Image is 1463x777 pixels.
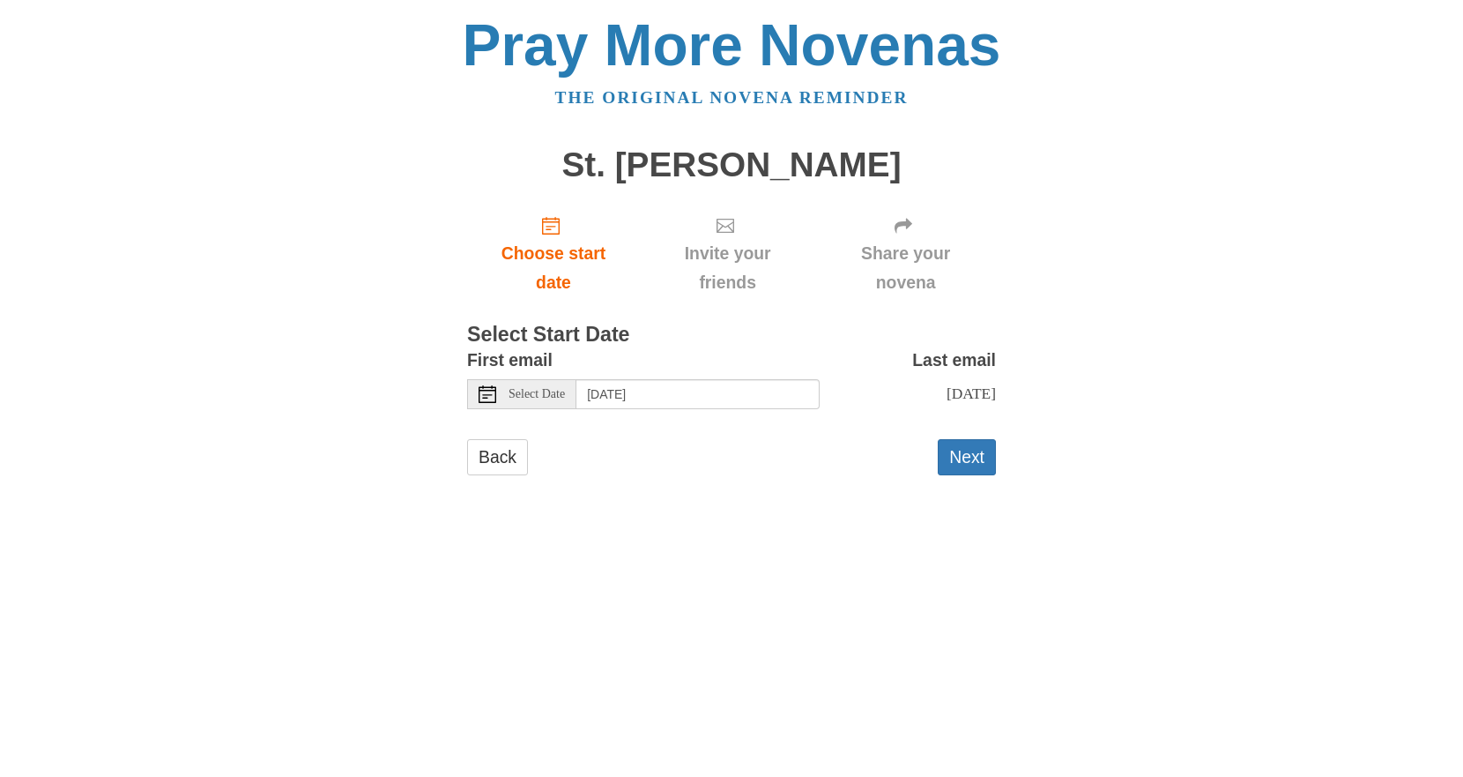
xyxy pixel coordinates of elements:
[657,239,798,297] span: Invite your friends
[467,324,996,347] h3: Select Start Date
[912,346,996,375] label: Last email
[467,439,528,475] a: Back
[509,388,565,400] span: Select Date
[815,201,996,306] div: Click "Next" to confirm your start date first.
[947,385,996,402] span: [DATE]
[640,201,815,306] div: Click "Next" to confirm your start date first.
[463,12,1001,78] a: Pray More Novenas
[467,346,553,375] label: First email
[555,88,909,107] a: The original novena reminder
[833,239,978,297] span: Share your novena
[938,439,996,475] button: Next
[467,146,996,184] h1: St. [PERSON_NAME]
[467,201,640,306] a: Choose start date
[485,239,622,297] span: Choose start date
